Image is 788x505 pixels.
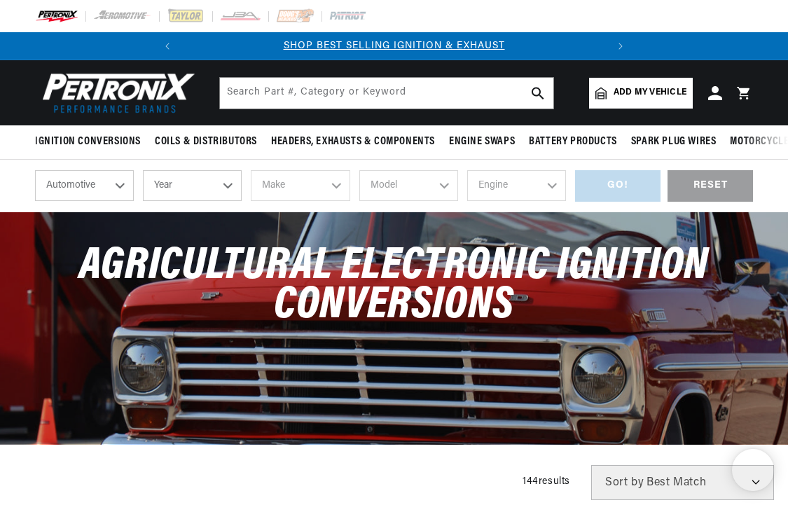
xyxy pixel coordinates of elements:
div: 1 of 2 [181,39,607,54]
select: Engine [467,170,566,201]
select: Sort by [591,465,774,500]
span: 144 results [523,476,570,487]
summary: Headers, Exhausts & Components [264,125,442,158]
span: Agricultural Electronic Ignition Conversions [79,244,709,328]
span: Headers, Exhausts & Components [271,134,435,149]
select: Model [359,170,458,201]
span: Spark Plug Wires [631,134,717,149]
summary: Coils & Distributors [148,125,264,158]
button: search button [523,78,553,109]
span: Battery Products [529,134,617,149]
input: Search Part #, Category or Keyword [220,78,553,109]
span: Engine Swaps [449,134,515,149]
select: Ride Type [35,170,134,201]
span: Coils & Distributors [155,134,257,149]
button: Translation missing: en.sections.announcements.previous_announcement [153,32,181,60]
summary: Engine Swaps [442,125,522,158]
div: RESET [668,170,753,202]
span: Ignition Conversions [35,134,141,149]
a: Add my vehicle [589,78,693,109]
button: Translation missing: en.sections.announcements.next_announcement [607,32,635,60]
span: Add my vehicle [614,86,686,99]
img: Pertronix [35,69,196,117]
div: Announcement [181,39,607,54]
span: Sort by [605,477,644,488]
summary: Spark Plug Wires [624,125,724,158]
a: SHOP BEST SELLING IGNITION & EXHAUST [284,41,505,51]
summary: Ignition Conversions [35,125,148,158]
select: Make [251,170,350,201]
select: Year [143,170,242,201]
summary: Battery Products [522,125,624,158]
